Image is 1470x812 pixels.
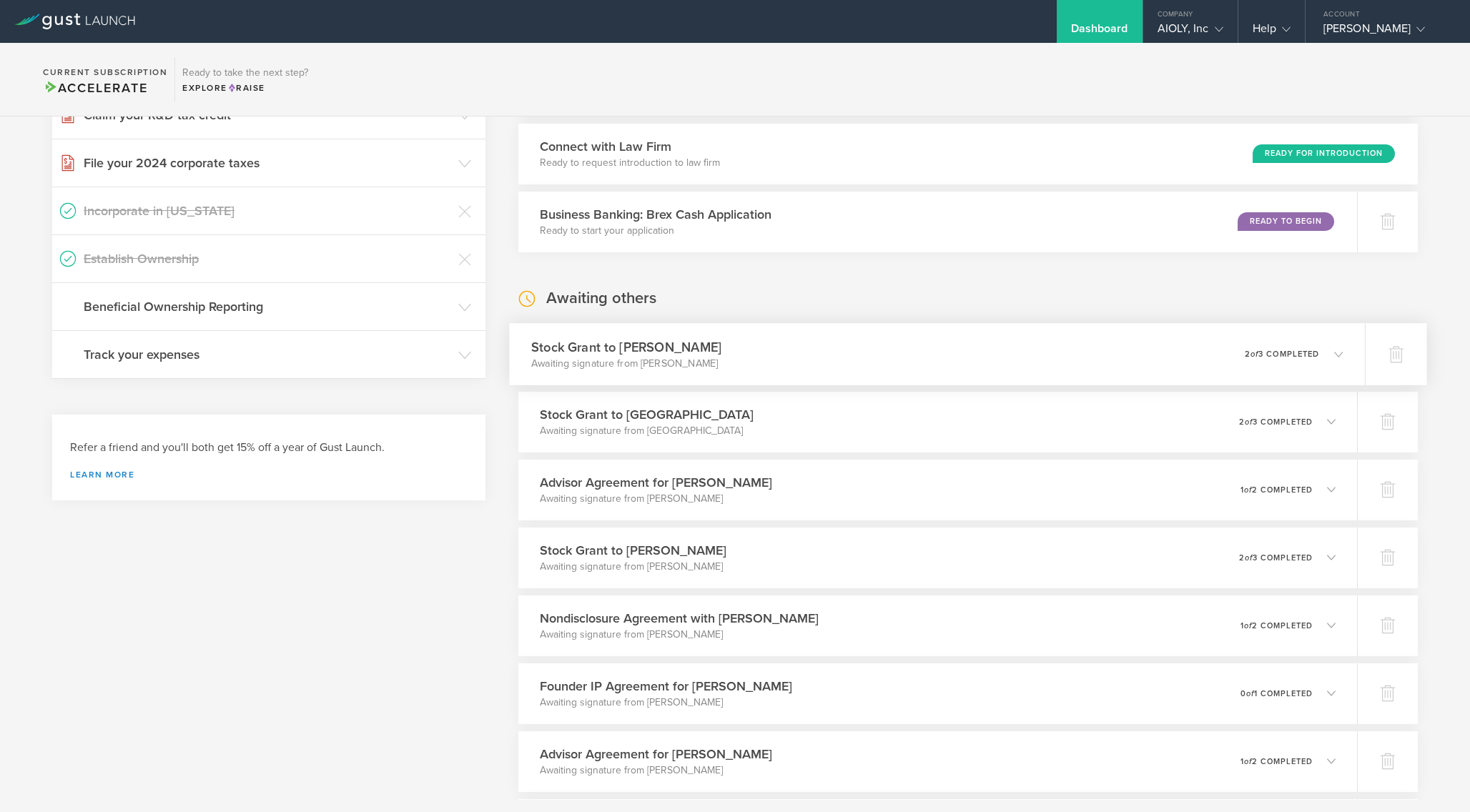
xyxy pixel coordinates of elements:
[540,205,771,224] h3: Business Banking: Brex Cash Application
[540,560,726,574] p: Awaiting signature from [PERSON_NAME]
[1239,554,1313,562] p: 2 3 completed
[1245,417,1253,427] em: of
[84,249,451,268] h3: Establish Ownership
[1244,621,1252,630] em: of
[540,424,754,438] p: Awaiting signature from [GEOGRAPHIC_DATA]
[1240,690,1313,698] p: 0 1 completed
[70,440,468,456] h3: Refer a friend and you'll both get 15% off a year of Gust Launch.
[540,156,720,170] p: Ready to request introduction to law firm
[182,68,308,78] h3: Ready to take the next step?
[1244,485,1252,495] em: of
[540,492,772,506] p: Awaiting signature from [PERSON_NAME]
[43,80,147,96] span: Accelerate
[540,609,819,628] h3: Nondisclosure Agreement with [PERSON_NAME]
[540,473,772,492] h3: Advisor Agreement for [PERSON_NAME]
[1323,21,1445,43] div: [PERSON_NAME]
[540,745,772,763] h3: Advisor Agreement for [PERSON_NAME]
[540,405,754,424] h3: Stock Grant to [GEOGRAPHIC_DATA]
[531,337,721,357] h3: Stock Grant to [PERSON_NAME]
[43,68,167,76] h2: Current Subscription
[1245,350,1320,357] p: 2 3 completed
[540,628,819,642] p: Awaiting signature from [PERSON_NAME]
[84,202,451,220] h3: Incorporate in [US_STATE]
[174,57,315,101] div: Ready to take the next step?ExploreRaise
[1158,21,1223,43] div: AIOLY, Inc
[84,154,451,172] h3: File your 2024 corporate taxes
[84,297,451,316] h3: Beneficial Ownership Reporting
[540,541,726,560] h3: Stock Grant to [PERSON_NAME]
[227,83,265,93] span: Raise
[1253,144,1395,163] div: Ready for Introduction
[1240,622,1313,630] p: 1 2 completed
[70,470,468,479] a: Learn more
[1071,21,1128,43] div: Dashboard
[540,137,720,156] h3: Connect with Law Firm
[518,124,1418,184] div: Connect with Law FirmReady to request introduction to law firmReady for Introduction
[1238,212,1334,231] div: Ready to Begin
[518,192,1357,252] div: Business Banking: Brex Cash ApplicationReady to start your applicationReady to Begin
[540,677,792,695] h3: Founder IP Agreement for [PERSON_NAME]
[1239,418,1313,426] p: 2 3 completed
[84,345,451,364] h3: Track your expenses
[1253,21,1291,43] div: Help
[1244,757,1252,766] em: of
[1245,553,1253,563] em: of
[1240,486,1313,494] p: 1 2 completed
[531,356,721,370] p: Awaiting signature from [PERSON_NAME]
[540,224,771,238] p: Ready to start your application
[546,288,656,309] h2: Awaiting others
[1240,758,1313,766] p: 1 2 completed
[540,695,792,710] p: Awaiting signature from [PERSON_NAME]
[182,81,308,94] div: Explore
[540,763,772,778] p: Awaiting signature from [PERSON_NAME]
[1251,349,1258,358] em: of
[1246,689,1254,698] em: of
